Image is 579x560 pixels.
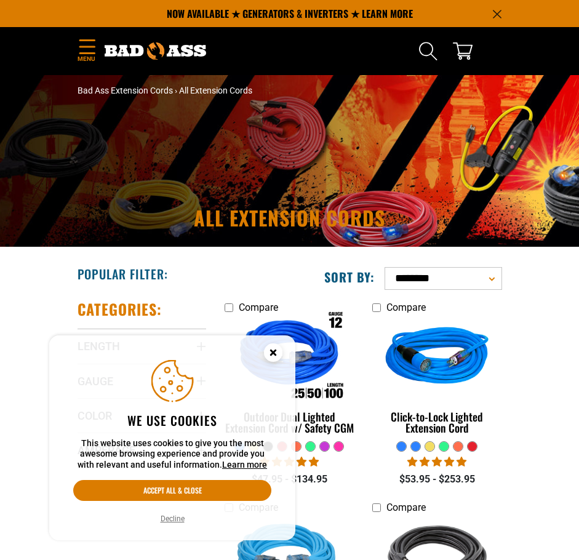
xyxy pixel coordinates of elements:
[78,329,207,363] summary: Length
[78,86,173,95] a: Bad Ass Extension Cords
[105,42,206,60] img: Bad Ass Extension Cords
[225,300,355,417] img: Outdoor Dual Lighted Extension Cord w/ Safety CGM
[78,300,162,319] h2: Categories:
[386,502,426,513] span: Compare
[324,269,375,285] label: Sort by:
[222,460,267,470] a: Learn more
[78,266,168,282] h2: Popular Filter:
[418,41,438,61] summary: Search
[372,411,501,433] div: Click-to-Lock Lighted Extension Cord
[372,472,501,487] div: $53.95 - $253.95
[78,84,502,97] nav: breadcrumbs
[407,456,466,468] span: 4.87 stars
[78,208,502,228] h1: All Extension Cords
[73,412,271,428] h2: We use cookies
[372,319,501,441] a: blue Click-to-Lock Lighted Extension Cord
[179,86,252,95] span: All Extension Cords
[175,86,177,95] span: ›
[239,302,278,313] span: Compare
[157,513,188,525] button: Decline
[386,302,426,313] span: Compare
[73,480,271,501] button: Accept all & close
[78,37,96,66] summary: Menu
[372,300,503,417] img: blue
[73,438,271,471] p: This website uses cookies to give you the most awesome browsing experience and provide you with r...
[78,54,96,63] span: Menu
[49,335,295,541] aside: Cookie Consent
[225,319,354,441] a: Outdoor Dual Lighted Extension Cord w/ Safety CGM Outdoor Dual Lighted Extension Cord w/ Safety CGM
